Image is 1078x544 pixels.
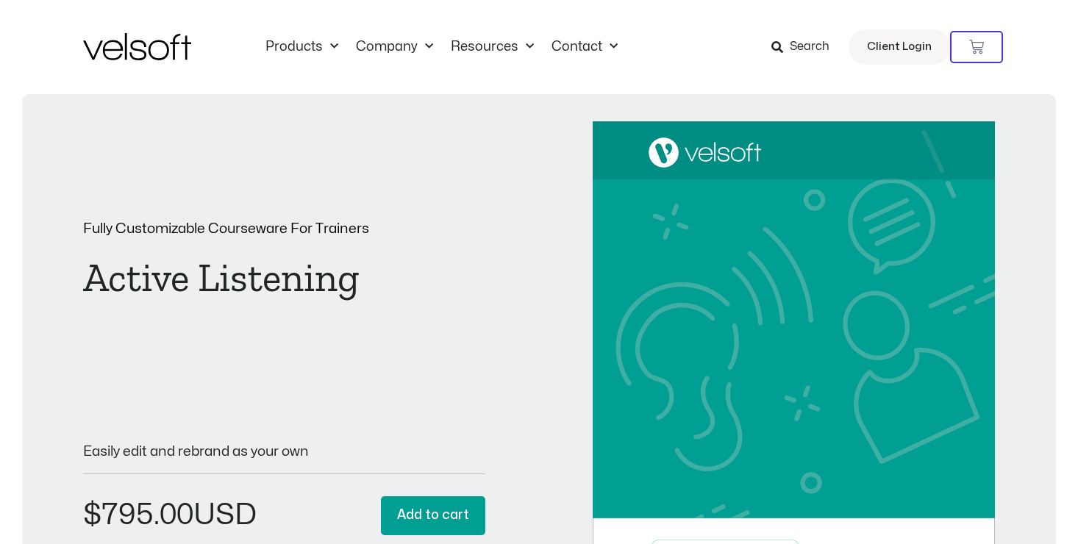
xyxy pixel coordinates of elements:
[257,39,627,55] nav: Menu
[83,501,101,529] span: $
[347,39,442,55] a: CompanyMenu Toggle
[257,39,347,55] a: ProductsMenu Toggle
[442,39,543,55] a: ResourcesMenu Toggle
[867,37,932,57] span: Client Login
[83,33,191,60] img: Velsoft Training Materials
[849,29,950,65] a: Client Login
[83,222,485,236] p: Fully Customizable Courseware For Trainers
[381,496,485,535] button: Add to cart
[790,37,829,57] span: Search
[83,258,485,298] h1: Active Listening
[83,445,485,459] p: Easily edit and rebrand as your own
[83,501,193,529] bdi: 795.00
[543,39,627,55] a: ContactMenu Toggle
[771,35,840,60] a: Search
